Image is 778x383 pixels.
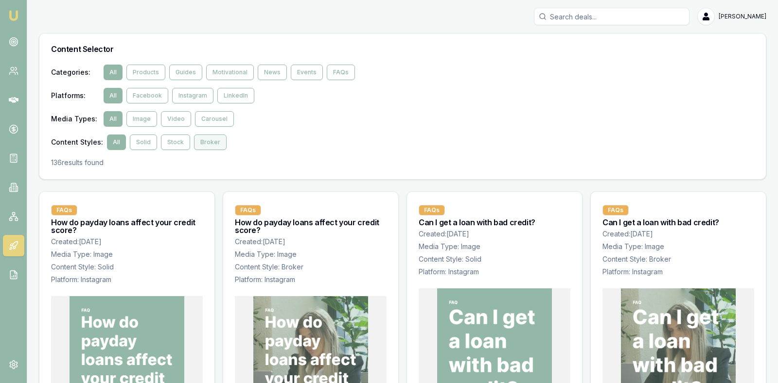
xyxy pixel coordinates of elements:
div: FAQs [602,205,629,216]
p: Content Style: Broker [602,254,754,264]
h3: Content Selector [51,45,754,53]
button: All [104,65,123,80]
p: Created: [DATE] [51,237,203,247]
span: [PERSON_NAME] [719,13,766,20]
p: Content Style: Broker [235,262,387,272]
p: Media Type: Image [51,250,203,259]
button: All [107,134,126,150]
button: All [104,111,123,127]
input: Search deals [534,8,690,25]
button: Motivational [206,65,254,80]
button: Stock [161,134,190,150]
button: Video [161,111,191,127]
p: Media Type: Image [235,250,387,259]
button: Broker [194,134,227,150]
div: FAQs [419,205,445,216]
button: Products [126,65,165,80]
h3: Can I get a loan with bad credit? [602,218,754,226]
p: Created: [DATE] [602,229,754,239]
button: Instagram [172,88,213,103]
button: Guides [169,65,202,80]
button: All [104,88,123,103]
button: News [258,65,287,80]
p: Media Type: Image [602,242,754,251]
button: Carousel [195,111,234,127]
button: Facebook [126,88,168,103]
p: Content Style: Solid [51,262,203,272]
h3: Can I get a loan with bad credit? [419,218,570,226]
button: Events [291,65,323,80]
span: Categories : [51,67,100,77]
div: FAQs [235,205,261,216]
p: 136 results found [51,158,754,167]
img: emu-icon-u.png [8,10,19,21]
button: FAQs [327,65,355,80]
p: Created: [DATE] [235,237,387,247]
div: FAQs [51,205,77,216]
span: Media Types : [51,114,100,124]
button: Image [126,111,157,127]
p: Platform: Instagram [51,275,203,284]
p: Content Style: Solid [419,254,570,264]
span: Content Styles : [51,137,103,147]
button: LinkedIn [217,88,254,103]
h3: How do payday loans affect your credit score? [51,218,203,234]
p: Media Type: Image [419,242,570,251]
span: Platforms : [51,91,100,100]
p: Platform: Instagram [419,267,570,277]
p: Platform: Instagram [235,275,387,284]
button: Solid [130,134,157,150]
p: Created: [DATE] [419,229,570,239]
p: Platform: Instagram [602,267,754,277]
h3: How do payday loans affect your credit score? [235,218,387,234]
